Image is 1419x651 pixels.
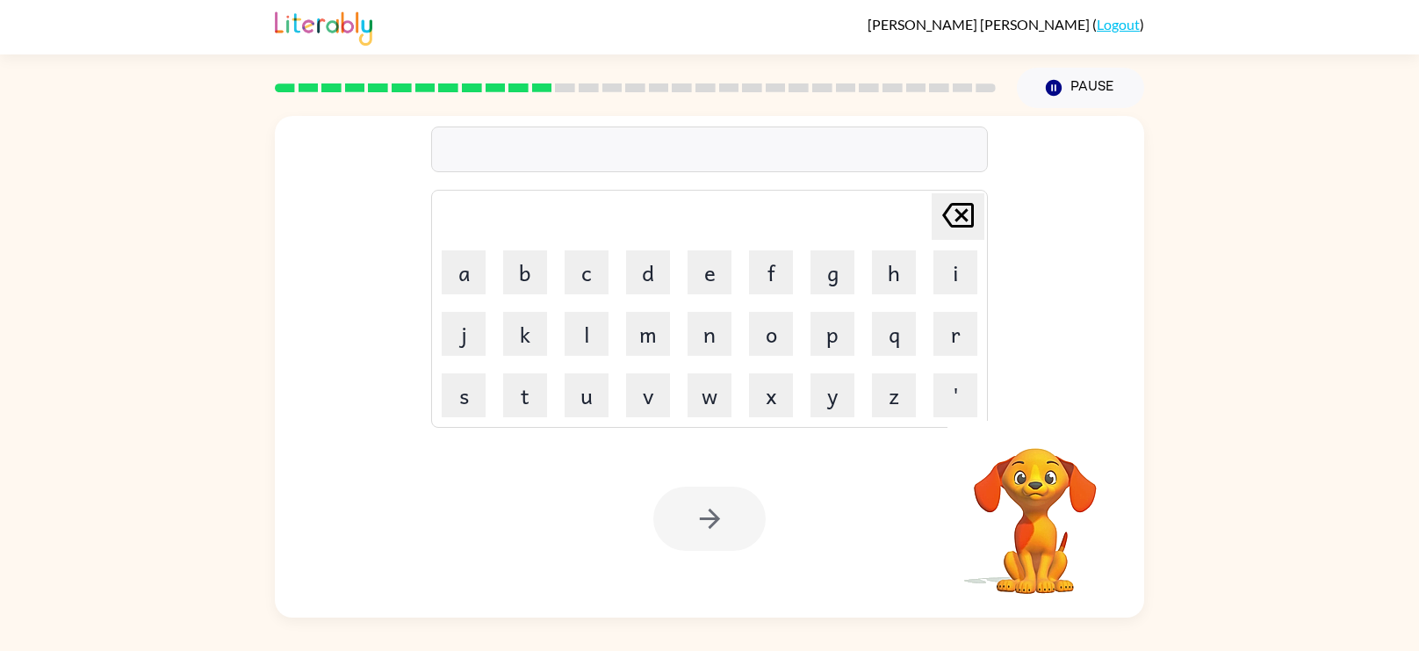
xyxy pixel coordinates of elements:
button: n [688,312,731,356]
button: t [503,373,547,417]
button: ' [933,373,977,417]
button: w [688,373,731,417]
button: v [626,373,670,417]
button: z [872,373,916,417]
button: a [442,250,486,294]
button: o [749,312,793,356]
button: s [442,373,486,417]
button: l [565,312,609,356]
button: u [565,373,609,417]
button: g [810,250,854,294]
a: Logout [1097,16,1140,33]
button: x [749,373,793,417]
button: k [503,312,547,356]
button: m [626,312,670,356]
button: j [442,312,486,356]
span: [PERSON_NAME] [PERSON_NAME] [868,16,1092,33]
button: h [872,250,916,294]
video: Your browser must support playing .mp4 files to use Literably. Please try using another browser. [947,421,1123,597]
button: q [872,312,916,356]
img: Literably [275,7,372,46]
button: p [810,312,854,356]
button: c [565,250,609,294]
button: d [626,250,670,294]
button: y [810,373,854,417]
button: e [688,250,731,294]
button: Pause [1017,68,1144,108]
button: r [933,312,977,356]
button: f [749,250,793,294]
button: b [503,250,547,294]
button: i [933,250,977,294]
div: ( ) [868,16,1144,33]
